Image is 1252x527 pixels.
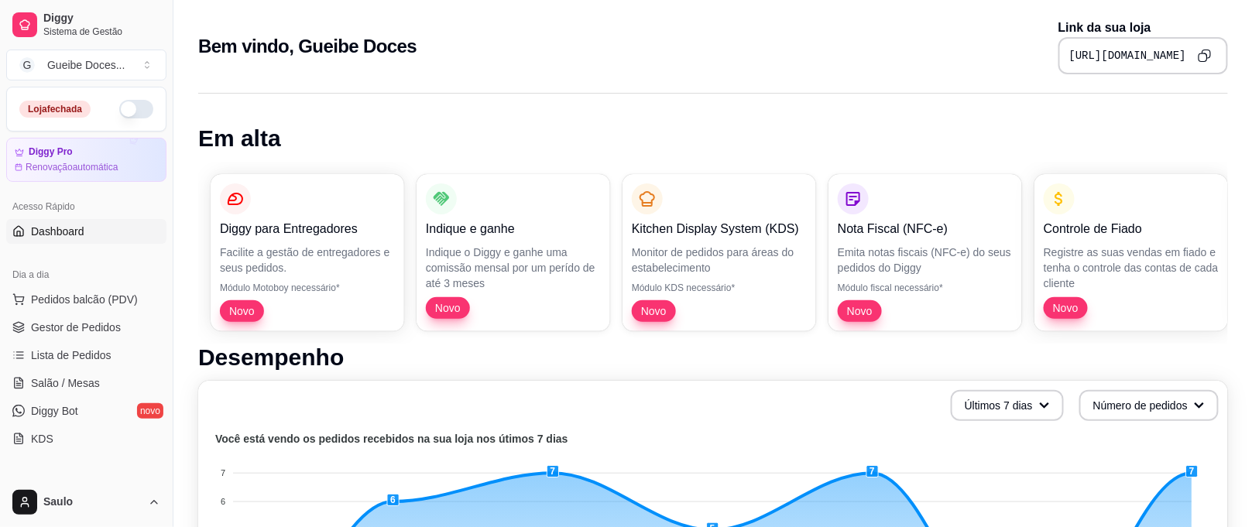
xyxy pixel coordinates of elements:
div: Gueibe Doces ... [47,57,125,73]
button: Controle de FiadoRegistre as suas vendas em fiado e tenha o controle das contas de cada clienteNovo [1034,174,1228,331]
h2: Bem vindo, Gueibe Doces [198,34,417,59]
button: Diggy para EntregadoresFacilite a gestão de entregadores e seus pedidos.Módulo Motoboy necessário... [211,174,404,331]
button: Copy to clipboard [1192,43,1217,68]
button: Número de pedidos [1079,390,1219,421]
div: Acesso Rápido [6,194,166,219]
button: Kitchen Display System (KDS)Monitor de pedidos para áreas do estabelecimentoMódulo KDS necessário... [623,174,816,331]
span: Lista de Pedidos [31,347,111,363]
span: Diggy Bot [31,403,78,419]
article: Renovação automática [26,161,118,173]
button: Pedidos balcão (PDV) [6,287,166,312]
a: Dashboard [6,219,166,244]
p: Link da sua loja [1058,19,1228,37]
span: Dashboard [31,224,84,239]
div: Loja fechada [19,101,91,118]
article: Diggy Pro [29,146,73,158]
pre: [URL][DOMAIN_NAME] [1069,48,1186,63]
span: KDS [31,431,53,447]
span: Sistema de Gestão [43,26,160,38]
span: Diggy [43,12,160,26]
p: Indique e ganhe [426,220,601,238]
h1: Desempenho [198,344,1228,371]
button: Indique e ganheIndique o Diggy e ganhe uma comissão mensal por um perído de até 3 mesesNovo [417,174,610,331]
p: Kitchen Display System (KDS) [632,220,807,238]
p: Diggy para Entregadores [220,220,395,238]
a: Diggy ProRenovaçãoautomática [6,138,166,182]
p: Facilite a gestão de entregadores e seus pedidos. [220,245,395,275]
p: Monitor de pedidos para áreas do estabelecimento [632,245,807,275]
a: KDS [6,426,166,451]
p: Registre as suas vendas em fiado e tenha o controle das contas de cada cliente [1044,245,1219,291]
span: Novo [1047,300,1085,316]
button: Últimos 7 dias [951,390,1064,421]
span: Gestor de Pedidos [31,320,121,335]
tspan: 7 [221,468,225,477]
p: Módulo KDS necessário* [632,282,807,294]
button: Nota Fiscal (NFC-e)Emita notas fiscais (NFC-e) do seus pedidos do DiggyMódulo fiscal necessário*Novo [828,174,1022,331]
button: Select a team [6,50,166,80]
a: DiggySistema de Gestão [6,6,166,43]
tspan: 6 [221,497,225,506]
button: Saulo [6,484,166,521]
p: Módulo fiscal necessário* [838,282,1013,294]
span: Salão / Mesas [31,375,100,391]
button: Alterar Status [119,100,153,118]
a: Lista de Pedidos [6,343,166,368]
p: Indique o Diggy e ganhe uma comissão mensal por um perído de até 3 meses [426,245,601,291]
p: Emita notas fiscais (NFC-e) do seus pedidos do Diggy [838,245,1013,275]
span: Novo [429,300,467,316]
span: Saulo [43,495,142,509]
p: Nota Fiscal (NFC-e) [838,220,1013,238]
h1: Em alta [198,125,1228,152]
a: Gestor de Pedidos [6,315,166,340]
div: Catálogo [6,470,166,494]
span: Novo [635,303,673,319]
div: Dia a dia [6,262,166,287]
p: Módulo Motoboy necessário* [220,282,395,294]
span: G [19,57,35,73]
text: Você está vendo os pedidos recebidos na sua loja nos útimos 7 dias [215,433,568,446]
a: Salão / Mesas [6,371,166,395]
a: Diggy Botnovo [6,399,166,423]
span: Novo [223,303,261,319]
span: Novo [841,303,879,319]
p: Controle de Fiado [1044,220,1219,238]
span: Pedidos balcão (PDV) [31,292,138,307]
